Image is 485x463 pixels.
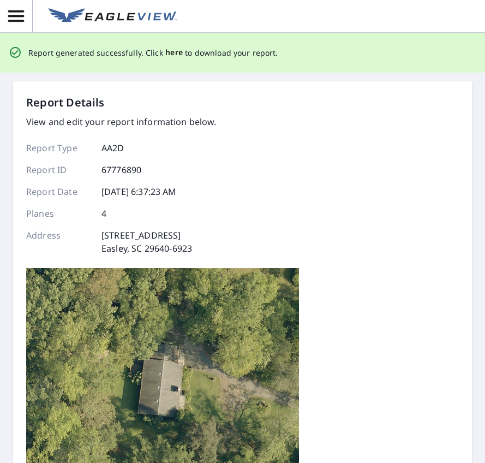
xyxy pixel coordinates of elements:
button: here [165,46,183,60]
p: [STREET_ADDRESS] Easley, SC 29640-6923 [101,229,192,255]
p: 4 [101,207,106,220]
p: Report generated successfully. Click to download your report. [28,46,278,60]
a: EV Logo [42,2,184,31]
p: Report Details [26,94,105,111]
p: 67776890 [101,163,141,176]
p: Address [26,229,92,255]
p: Planes [26,207,92,220]
p: Report Date [26,185,92,198]
p: [DATE] 6:37:23 AM [101,185,177,198]
p: Report Type [26,141,92,155]
p: View and edit your report information below. [26,115,217,128]
p: Report ID [26,163,92,176]
p: AA2D [101,141,124,155]
img: EV Logo [49,8,177,25]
